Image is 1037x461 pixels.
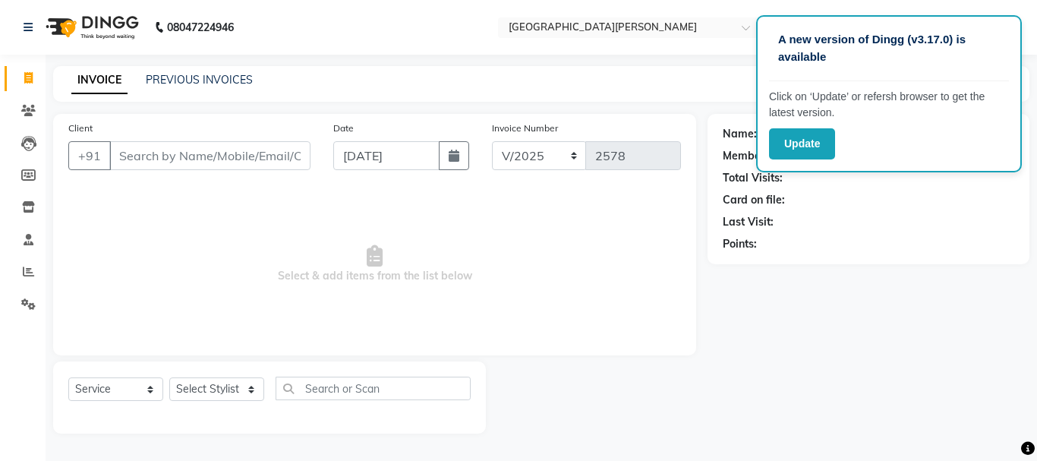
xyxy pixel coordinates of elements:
[68,188,681,340] span: Select & add items from the list below
[333,122,354,135] label: Date
[492,122,558,135] label: Invoice Number
[723,148,789,164] div: Membership:
[167,6,234,49] b: 08047224946
[723,192,785,208] div: Card on file:
[39,6,143,49] img: logo
[146,73,253,87] a: PREVIOUS INVOICES
[769,89,1009,121] p: Click on ‘Update’ or refersh browser to get the latest version.
[769,128,835,159] button: Update
[723,236,757,252] div: Points:
[723,214,774,230] div: Last Visit:
[68,122,93,135] label: Client
[778,31,1000,65] p: A new version of Dingg (v3.17.0) is available
[71,67,128,94] a: INVOICE
[276,377,471,400] input: Search or Scan
[723,126,757,142] div: Name:
[723,170,783,186] div: Total Visits:
[68,141,111,170] button: +91
[109,141,310,170] input: Search by Name/Mobile/Email/Code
